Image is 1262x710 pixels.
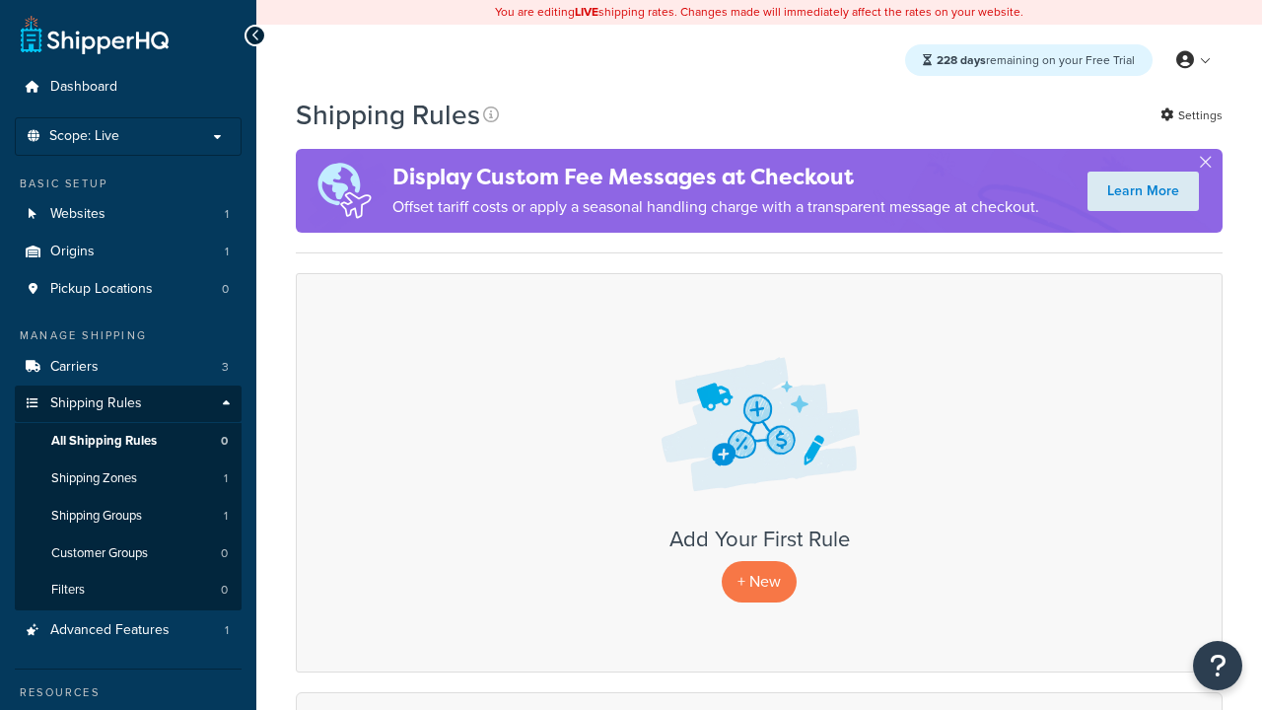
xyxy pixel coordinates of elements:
a: Learn More [1087,172,1199,211]
a: Carriers 3 [15,349,242,386]
span: Origins [50,244,95,260]
span: 0 [221,582,228,599]
span: Shipping Groups [51,508,142,525]
a: Dashboard [15,69,242,106]
li: Shipping Rules [15,386,242,610]
img: duties-banner-06bc72dcb5fe05cb3f9472aba00be2ae8eb53ab6f0d8bb03d382ba314ac3c341.png [296,149,392,233]
span: Dashboard [50,79,117,96]
li: Websites [15,196,242,233]
span: 0 [222,281,229,298]
h4: Display Custom Fee Messages at Checkout [392,161,1039,193]
li: Shipping Zones [15,461,242,497]
span: Websites [50,206,105,223]
span: All Shipping Rules [51,433,157,450]
li: Pickup Locations [15,271,242,308]
li: Origins [15,234,242,270]
h1: Shipping Rules [296,96,480,134]
li: Shipping Groups [15,498,242,534]
span: Shipping Rules [50,395,142,412]
a: Settings [1160,102,1223,129]
a: Advanced Features 1 [15,612,242,649]
span: Customer Groups [51,545,148,562]
span: 0 [221,433,228,450]
span: 1 [225,206,229,223]
span: 1 [225,244,229,260]
b: LIVE [575,3,598,21]
span: Scope: Live [49,128,119,145]
strong: 228 days [937,51,986,69]
a: Shipping Rules [15,386,242,422]
a: Customer Groups 0 [15,535,242,572]
span: 1 [225,622,229,639]
h3: Add Your First Rule [316,528,1202,551]
span: Pickup Locations [50,281,153,298]
div: remaining on your Free Trial [905,44,1153,76]
li: Customer Groups [15,535,242,572]
li: Advanced Features [15,612,242,649]
a: All Shipping Rules 0 [15,423,242,460]
a: Filters 0 [15,572,242,608]
div: Basic Setup [15,176,242,192]
li: Carriers [15,349,242,386]
span: Carriers [50,359,99,376]
a: Origins 1 [15,234,242,270]
a: ShipperHQ Home [21,15,169,54]
p: Offset tariff costs or apply a seasonal handling charge with a transparent message at checkout. [392,193,1039,221]
span: Shipping Zones [51,470,137,487]
a: Shipping Zones 1 [15,461,242,497]
a: Shipping Groups 1 [15,498,242,534]
span: 0 [221,545,228,562]
p: + New [722,561,797,602]
a: Pickup Locations 0 [15,271,242,308]
span: Advanced Features [50,622,170,639]
a: Websites 1 [15,196,242,233]
li: Filters [15,572,242,608]
span: 1 [224,508,228,525]
span: 3 [222,359,229,376]
li: All Shipping Rules [15,423,242,460]
span: Filters [51,582,85,599]
span: 1 [224,470,228,487]
div: Manage Shipping [15,327,242,344]
button: Open Resource Center [1193,641,1242,690]
div: Resources [15,684,242,701]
